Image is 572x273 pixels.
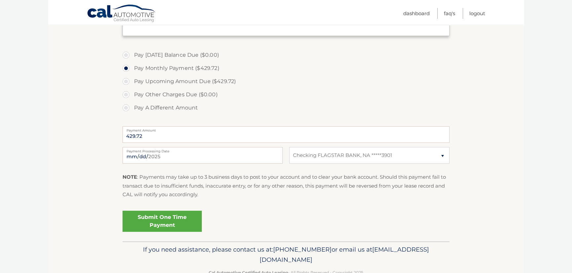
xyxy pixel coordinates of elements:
input: Payment Date [123,147,283,164]
span: [PHONE_NUMBER] [273,246,332,253]
label: Payment Amount [123,126,449,132]
strong: NOTE [123,174,137,180]
label: Pay Other Charges Due ($0.00) [123,88,449,101]
a: Cal Automotive [87,4,156,23]
label: Pay Upcoming Amount Due ($429.72) [123,75,449,88]
a: Dashboard [403,8,430,19]
a: Logout [469,8,485,19]
p: If you need assistance, please contact us at: or email us at [127,244,445,265]
label: Pay [DATE] Balance Due ($0.00) [123,48,449,62]
input: Payment Amount [123,126,449,143]
label: Pay Monthly Payment ($429.72) [123,62,449,75]
p: : Payments may take up to 3 business days to post to your account and to clear your bank account.... [123,173,449,199]
label: Pay A Different Amount [123,101,449,114]
a: FAQ's [444,8,455,19]
label: Payment Processing Date [123,147,283,152]
a: Submit One Time Payment [123,211,202,232]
